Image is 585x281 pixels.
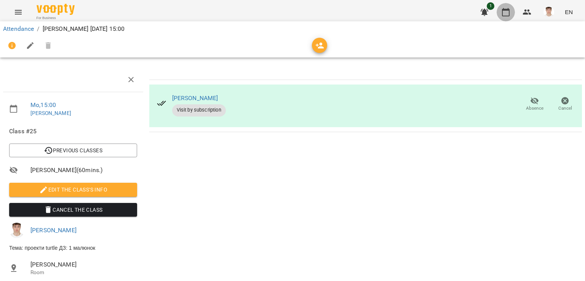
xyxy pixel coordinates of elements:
button: EN [562,5,576,19]
span: Cancel [558,105,572,112]
button: Cancel [550,94,580,115]
span: 1 [487,2,494,10]
button: Cancel the class [9,203,137,217]
a: Mo , 15:00 [30,101,56,109]
li: / [37,24,39,34]
a: Attendance [3,25,34,32]
span: Absence [526,105,543,112]
span: For Business [37,16,75,21]
span: Class #25 [9,127,137,136]
button: Edit the class's Info [9,183,137,196]
a: [PERSON_NAME] [172,94,218,102]
button: Menu [9,3,27,21]
img: 8fe045a9c59afd95b04cf3756caf59e6.jpg [543,7,554,18]
button: Absence [519,94,550,115]
img: Voopty Logo [37,4,75,15]
a: [PERSON_NAME] [30,227,77,234]
a: [PERSON_NAME] [30,110,71,116]
span: Previous Classes [15,146,131,155]
span: [PERSON_NAME] [30,260,137,269]
button: Previous Classes [9,144,137,157]
span: EN [565,8,573,16]
p: Room [30,269,137,276]
li: Тема: проекти turtle ДЗ: 1 малюнок [3,241,143,255]
p: [PERSON_NAME] [DATE] 15:00 [43,24,125,34]
img: 8fe045a9c59afd95b04cf3756caf59e6.jpg [9,223,24,238]
span: [PERSON_NAME] ( 60 mins. ) [30,166,137,175]
nav: breadcrumb [3,24,582,34]
span: Edit the class's Info [15,185,131,194]
span: Cancel the class [15,205,131,214]
span: Visit by subscription [172,107,226,113]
